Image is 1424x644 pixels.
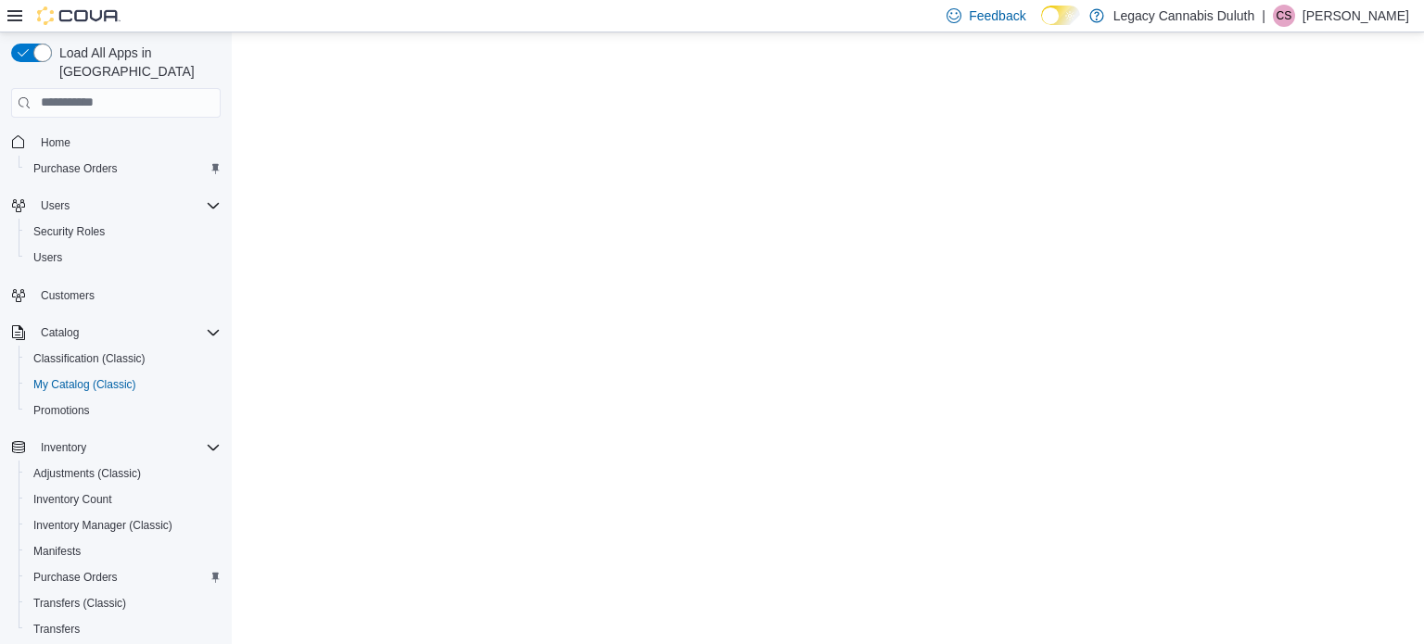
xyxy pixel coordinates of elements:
a: Purchase Orders [26,566,125,588]
button: Classification (Classic) [19,346,228,372]
span: Inventory Manager (Classic) [33,518,172,533]
button: Transfers [19,616,228,642]
button: Promotions [19,398,228,423]
a: Users [26,246,70,269]
span: Home [41,135,70,150]
button: My Catalog (Classic) [19,372,228,398]
span: Customers [33,284,221,307]
a: Manifests [26,540,88,562]
a: Promotions [26,399,97,422]
span: Users [33,195,221,217]
span: Dark Mode [1041,25,1042,26]
button: Catalog [4,320,228,346]
a: Transfers (Classic) [26,592,133,614]
span: Adjustments (Classic) [33,466,141,481]
span: Transfers (Classic) [33,596,126,611]
button: Purchase Orders [19,564,228,590]
button: Transfers (Classic) [19,590,228,616]
span: Inventory [41,440,86,455]
span: Manifests [33,544,81,559]
span: Purchase Orders [26,566,221,588]
span: Inventory Count [26,488,221,511]
a: Inventory Manager (Classic) [26,514,180,537]
a: Adjustments (Classic) [26,462,148,485]
button: Manifests [19,538,228,564]
input: Dark Mode [1041,6,1080,25]
button: Purchase Orders [19,156,228,182]
span: Inventory Manager (Classic) [26,514,221,537]
a: Transfers [26,618,87,640]
span: Classification (Classic) [33,351,146,366]
span: Promotions [33,403,90,418]
button: Inventory [4,435,228,461]
button: Inventory Manager (Classic) [19,512,228,538]
span: Classification (Classic) [26,347,221,370]
span: Purchase Orders [33,570,118,585]
a: Inventory Count [26,488,120,511]
button: Adjustments (Classic) [19,461,228,486]
span: My Catalog (Classic) [26,373,221,396]
button: Security Roles [19,219,228,245]
span: Purchase Orders [33,161,118,176]
span: Security Roles [26,221,221,243]
span: Transfers [26,618,221,640]
a: Home [33,132,78,154]
a: My Catalog (Classic) [26,373,144,396]
span: Purchase Orders [26,158,221,180]
div: Calvin Stuart [1273,5,1295,27]
span: Feedback [969,6,1025,25]
button: Inventory Count [19,486,228,512]
span: Home [33,131,221,154]
button: Catalog [33,322,86,344]
p: [PERSON_NAME] [1303,5,1409,27]
span: Users [26,246,221,269]
span: Customers [41,288,95,303]
p: | [1262,5,1265,27]
span: Adjustments (Classic) [26,462,221,485]
button: Users [4,193,228,219]
button: Inventory [33,436,94,459]
span: Promotions [26,399,221,422]
button: Users [19,245,228,271]
button: Customers [4,282,228,309]
span: Transfers (Classic) [26,592,221,614]
span: Catalog [41,325,79,340]
span: Users [33,250,62,265]
span: Inventory [33,436,221,459]
a: Customers [33,284,102,307]
span: Transfers [33,622,80,637]
img: Cova [37,6,121,25]
span: My Catalog (Classic) [33,377,136,392]
span: CS [1277,5,1292,27]
button: Home [4,129,228,156]
button: Users [33,195,77,217]
span: Catalog [33,322,221,344]
span: Security Roles [33,224,105,239]
a: Purchase Orders [26,158,125,180]
a: Classification (Classic) [26,347,153,370]
span: Inventory Count [33,492,112,507]
span: Users [41,198,70,213]
a: Security Roles [26,221,112,243]
span: Load All Apps in [GEOGRAPHIC_DATA] [52,44,221,81]
span: Manifests [26,540,221,562]
p: Legacy Cannabis Duluth [1113,5,1255,27]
